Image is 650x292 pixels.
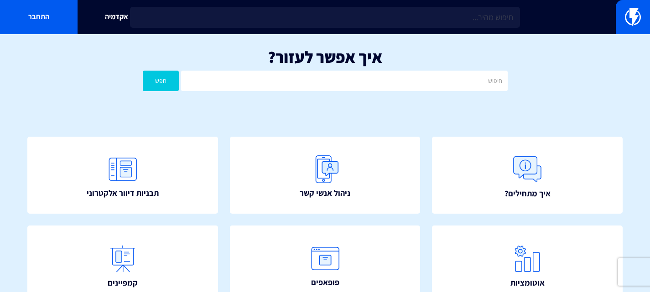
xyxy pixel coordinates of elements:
[230,137,421,214] a: ניהול אנשי קשר
[510,277,545,289] span: אוטומציות
[108,277,138,289] span: קמפיינים
[14,48,636,66] h1: איך אפשר לעזור?
[143,71,179,91] button: חפש
[130,7,520,28] input: חיפוש מהיר...
[432,137,623,214] a: איך מתחילים?
[87,187,159,199] span: תבניות דיוור אלקטרוני
[311,277,339,288] span: פופאפים
[27,137,218,214] a: תבניות דיוור אלקטרוני
[504,188,551,200] span: איך מתחילים?
[181,71,507,91] input: חיפוש
[300,187,350,199] span: ניהול אנשי קשר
